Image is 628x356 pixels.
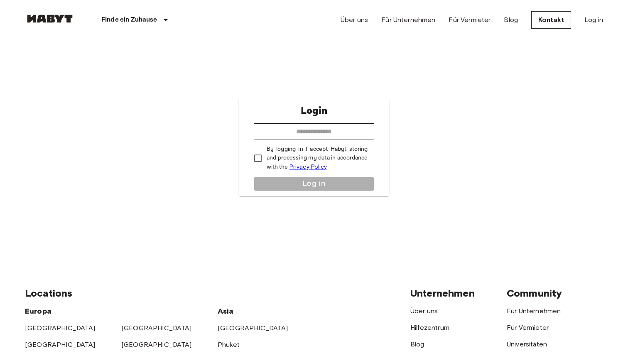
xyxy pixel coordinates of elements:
p: By logging in I accept Habyt storing and processing my data in accordance with the [267,145,368,172]
span: Unternehmen [410,287,475,299]
a: Privacy Policy [289,163,327,170]
a: Universitäten [507,340,547,348]
a: [GEOGRAPHIC_DATA] [121,324,192,332]
span: Locations [25,287,72,299]
a: [GEOGRAPHIC_DATA] [25,341,96,349]
a: [GEOGRAPHIC_DATA] [121,341,192,349]
a: Für Vermieter [507,324,549,331]
span: Community [507,287,562,299]
a: [GEOGRAPHIC_DATA] [218,324,288,332]
a: Über uns [341,15,368,25]
a: Für Unternehmen [381,15,435,25]
p: Login [301,103,327,118]
a: Für Unternehmen [507,307,561,315]
span: Europa [25,307,52,316]
a: Blog [410,340,424,348]
a: Für Vermieter [449,15,491,25]
a: Hilfezentrum [410,324,449,331]
a: Kontakt [531,11,571,29]
a: Phuket [218,341,240,349]
a: Blog [504,15,518,25]
p: Finde ein Zuhause [101,15,157,25]
span: Asia [218,307,234,316]
img: Habyt [25,15,75,23]
a: [GEOGRAPHIC_DATA] [25,324,96,332]
a: Über uns [410,307,438,315]
a: Log in [584,15,603,25]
